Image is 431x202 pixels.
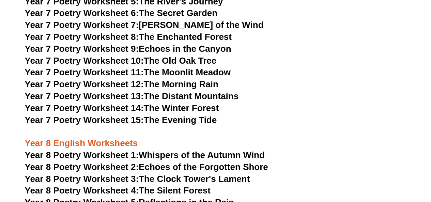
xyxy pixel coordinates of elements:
a: Year 8 Poetry Worksheet 2:Echoes of the Forgotten Shore [25,162,268,172]
span: Year 7 Poetry Worksheet 13: [25,91,144,101]
span: Year 8 Poetry Worksheet 2: [25,162,139,172]
span: Year 7 Poetry Worksheet 8: [25,32,139,42]
span: Year 7 Poetry Worksheet 15: [25,115,144,125]
span: Year 7 Poetry Worksheet 6: [25,8,139,18]
a: Year 7 Poetry Worksheet 13:The Distant Mountains [25,91,239,101]
a: Year 7 Poetry Worksheet 6:The Secret Garden [25,8,218,18]
h3: Year 8 English Worksheets [25,126,406,149]
span: Year 7 Poetry Worksheet 9: [25,44,139,54]
span: Year 7 Poetry Worksheet 14: [25,103,144,113]
a: Year 8 Poetry Worksheet 3:The Clock Tower's Lament [25,174,250,184]
a: Year 7 Poetry Worksheet 10:The Old Oak Tree [25,56,217,66]
span: Year 7 Poetry Worksheet 11: [25,67,144,77]
a: Year 7 Poetry Worksheet 7:[PERSON_NAME] of the Wind [25,20,264,30]
a: Year 7 Poetry Worksheet 12:The Morning Rain [25,79,218,89]
iframe: Chat Widget [318,125,431,202]
span: Year 8 Poetry Worksheet 3: [25,174,139,184]
span: Year 7 Poetry Worksheet 12: [25,79,144,89]
a: Year 8 Poetry Worksheet 1:Whispers of the Autumn Wind [25,150,265,160]
span: Year 8 Poetry Worksheet 1: [25,150,139,160]
a: Year 7 Poetry Worksheet 11:The Moonlit Meadow [25,67,231,77]
a: Year 7 Poetry Worksheet 15:The Evening Tide [25,115,217,125]
a: Year 8 Poetry Worksheet 4:The Silent Forest [25,185,211,196]
span: Year 7 Poetry Worksheet 7: [25,20,139,30]
span: Year 8 Poetry Worksheet 4: [25,185,139,196]
a: Year 7 Poetry Worksheet 8:The Enchanted Forest [25,32,232,42]
span: Year 7 Poetry Worksheet 10: [25,56,144,66]
a: Year 7 Poetry Worksheet 9:Echoes in the Canyon [25,44,231,54]
a: Year 7 Poetry Worksheet 14:The Winter Forest [25,103,219,113]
